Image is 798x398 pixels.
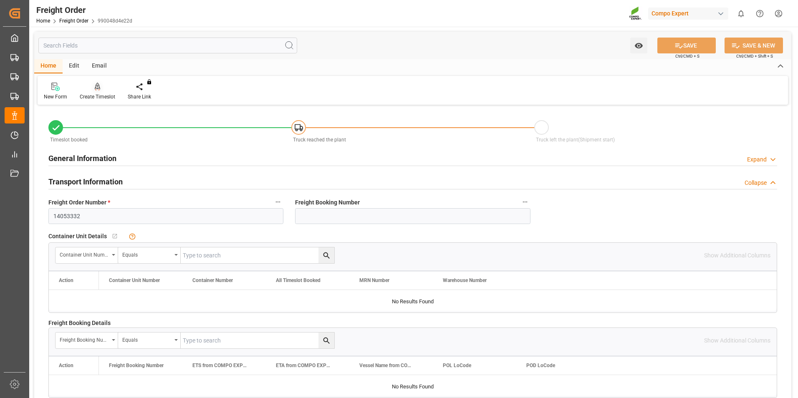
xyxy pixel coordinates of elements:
div: Edit [63,59,86,73]
h2: Transport Information [48,176,123,187]
div: Action [59,277,73,283]
span: POL LoCode [443,363,471,368]
a: Freight Order [59,18,88,24]
div: Compo Expert [648,8,728,20]
div: Equals [122,334,172,344]
span: ETA from COMPO EXPERT [276,363,332,368]
span: Ctrl/CMD + S [675,53,700,59]
div: Create Timeslot [80,93,115,101]
img: Screenshot%202023-09-29%20at%2010.02.21.png_1712312052.png [629,6,642,21]
h2: General Information [48,153,116,164]
span: Warehouse Number [443,277,487,283]
button: search button [318,333,334,348]
button: open menu [118,247,181,263]
span: Ctrl/CMD + Shift + S [736,53,773,59]
input: Type to search [181,247,334,263]
span: POD LoCode [526,363,555,368]
div: Home [34,59,63,73]
span: ETS from COMPO EXPERT [192,363,248,368]
span: Container Unit Details [48,232,107,241]
button: show 0 new notifications [732,4,750,23]
div: New Form [44,93,67,101]
a: Home [36,18,50,24]
span: Vessel Name from COMPO EXPERT [359,363,415,368]
span: Truck reached the plant [293,137,346,143]
div: Expand [747,155,767,164]
span: Freight Booking Number [295,198,360,207]
button: Compo Expert [648,5,732,21]
div: Freight Booking Number [60,334,109,344]
div: Equals [122,249,172,259]
button: Freight Order Number * [273,196,283,207]
button: open menu [118,333,181,348]
span: Timeslot booked [50,137,88,143]
span: Freight Booking Details [48,319,111,327]
button: Help Center [750,4,769,23]
span: Freight Order Number [48,198,110,207]
button: open menu [56,247,118,263]
button: search button [318,247,334,263]
div: Container Unit Number [60,249,109,259]
span: Container Unit Number [109,277,160,283]
div: Freight Order [36,4,132,16]
input: Type to search [181,333,334,348]
button: open menu [630,38,647,53]
button: Freight Booking Number [520,196,530,207]
input: Search Fields [38,38,297,53]
button: SAVE & NEW [725,38,783,53]
span: Truck left the plant(Shipment start) [536,137,615,143]
span: All Timeslot Booked [276,277,321,283]
div: Collapse [745,179,767,187]
div: Email [86,59,113,73]
span: MRN Number [359,277,389,283]
button: SAVE [657,38,716,53]
span: Freight Booking Number [109,363,164,368]
div: Action [59,363,73,368]
span: Container Number [192,277,233,283]
button: open menu [56,333,118,348]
